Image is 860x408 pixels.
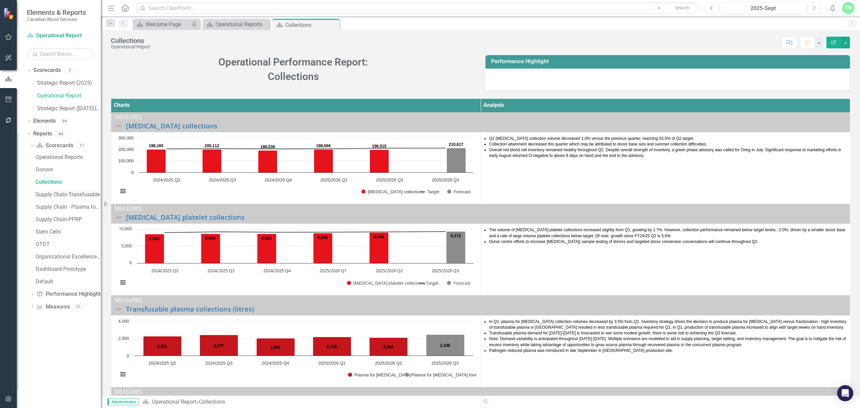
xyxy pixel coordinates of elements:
div: Supply Chain-Transfusable [36,192,101,198]
path: 2025/2026 Q1, 8,895. Apheresis platelet collections. [313,233,333,263]
div: Measures [115,114,847,120]
a: Default [34,276,101,287]
text: 2025/2026 Q3 [431,361,459,366]
button: Show Plasma for transfusion forecast [405,372,471,377]
img: Not Defined [115,122,123,130]
div: Operational Reports [215,20,268,29]
path: 2024/2025 Q4, 1,991. Plasma for transfusion. [257,338,295,356]
div: 11 [77,143,87,149]
td: Double-Click to Edit [481,132,850,204]
li: Pathogen reduced plasma was introduced in late September in [GEOGRAPHIC_DATA] production site. [489,348,847,354]
g: Plasma for transfusion, bar series 1 of 2 with 6 bars. [143,321,445,356]
path: 2025/2026 Q3, 2,436. Plasma for transfusion forecast . [426,335,465,356]
button: View chart menu, Chart [118,278,128,287]
text: 2,136 [327,344,337,349]
text: 2024/2025 Q2 [151,268,178,274]
text: 2024/2025 Q4 [262,361,289,366]
h3: Performance Highlight [491,58,847,65]
text: 2025/2026 Q1 [319,268,347,274]
text: 2025/2026 Q3 [432,268,459,274]
td: Double-Click to Edit Right Click for Context Menu [111,112,850,132]
text: Target [426,280,439,286]
g: Forecast, series 3 of 3. Bar series with 6 bars. [165,232,466,263]
text: 200,112 [205,144,219,148]
path: 2025/2026 Q3, 9,315. Forecast. [446,232,466,263]
div: Open Intercom Messenger [837,385,853,401]
div: Collections [111,37,150,44]
div: 94 [59,118,70,124]
button: Show Apheresis platelet collections [347,280,412,286]
a: Performance Highlights [36,290,103,298]
div: Dashboard Prototype [36,266,101,272]
a: Operational Report [152,399,196,405]
button: TG [842,2,854,14]
strong: Collections [268,71,319,82]
span: Search [675,5,689,10]
path: 2024/2025 Q2, 198,165. Whole blood collections. [147,149,166,172]
path: 2025/2026 Q1, 198,566. Whole blood collections. [314,149,333,172]
a: [MEDICAL_DATA] platelet collections [126,214,847,221]
text: 300,000 [118,135,134,140]
a: Operational Reports [34,152,101,163]
path: 2025/2026 Q2, 9,043. Apheresis platelet collections. [370,233,389,263]
text: 9,043 [374,234,384,240]
div: Supply Chain - Plasma for Fractionation [36,204,101,210]
text: 2,062 [383,345,393,350]
text: 198,566 [316,144,331,148]
path: 2024/2025 Q4, 189,538. Whole blood collections. [258,150,277,172]
path: 2025/2026 Q2, 2,062. Plasma for transfusion. [370,338,408,356]
path: 2024/2025 Q4, 8,652. Apheresis platelet collections. [257,234,276,263]
button: Show Target [419,280,439,286]
button: View chart menu, Chart [118,187,128,196]
text: 2024/2025 Q2 [153,177,180,182]
button: Show Forecast [447,280,471,286]
div: OTDT [36,241,101,247]
text: 2024/2025 Q4 [263,268,291,274]
a: [MEDICAL_DATA] collections [126,122,847,130]
div: Stem Cells [36,229,101,235]
text: 8,666 [205,235,216,241]
text: 10,000 [119,226,132,232]
a: Stem Cells [34,227,101,237]
div: 3 [64,68,75,73]
input: Search ClearPoint... [136,2,700,14]
text: 189,538 [260,145,275,149]
div: Collections [36,179,101,185]
svg: Interactive chart [115,226,477,293]
path: 2024/2025 Q2, 8,562. Apheresis platelet collections. [145,234,164,263]
div: 2025-Sept [722,4,804,12]
span: Elements & Reports [27,8,86,16]
td: Double-Click to Edit [481,316,850,387]
text: 2,436 [440,343,450,348]
img: Not Defined [115,305,123,313]
span: Administrator [107,399,139,405]
text: 8,895 [317,235,328,240]
svg: Interactive chart [115,134,477,202]
g: Plasma for transfusion forecast , bar series 2 of 2 with 6 bars. [162,334,464,356]
div: Chart. Highcharts interactive chart. [115,318,477,385]
text: 5,000 [121,243,132,249]
button: Search [665,3,699,13]
td: Double-Click to Edit [481,224,850,295]
a: Elements [33,117,56,125]
path: 2024/2025 Q3, 200,112. Whole blood collections. [203,149,222,172]
td: Double-Click to Edit Right Click for Context Menu [111,387,850,407]
a: OTDT [34,239,101,250]
div: » [142,398,475,406]
text: 200,000 [118,147,134,152]
text: 2025/2026 Q2 [376,177,403,182]
text: [MEDICAL_DATA] platelet collections [353,280,426,286]
td: Double-Click to Edit Right Click for Context Menu [111,204,850,224]
li: Note: Demand variability is anticipated throughout [DATE]-[DATE]. Multiple scenarios are modelled... [489,336,847,348]
text: 2024/2025 Q3 [205,361,232,366]
text: 0 [131,170,134,175]
button: Show Whole blood collections [361,189,413,194]
text: 2025/2026 Q3 [432,177,459,182]
a: Welcome Page [134,20,190,29]
li: Q2 [MEDICAL_DATA] collection volume decreased 1.0% versus the previous quarter, reaching 93.5% of... [489,136,847,141]
a: Scorecards [33,67,61,74]
text: 2,377 [214,343,224,348]
text: 2,000 [118,336,129,341]
a: Supply Chain-Transfusable [34,189,101,200]
div: Operational Report [111,44,150,49]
